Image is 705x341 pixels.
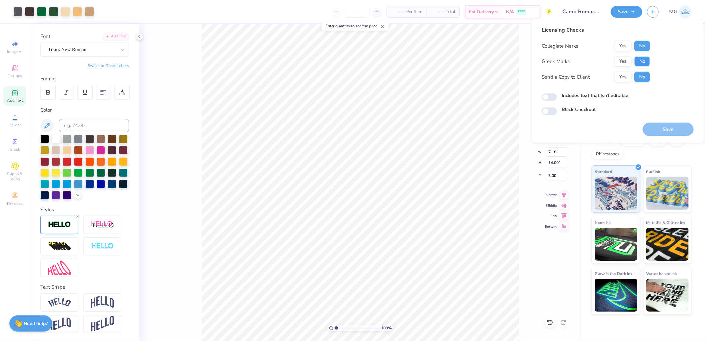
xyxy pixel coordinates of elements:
[595,279,637,312] img: Glow in the Dark Ink
[48,221,71,229] img: Stroke
[611,6,642,18] button: Save
[506,8,514,15] span: N/A
[40,206,129,214] div: Styles
[3,171,26,182] span: Clipart & logos
[59,119,129,132] input: e.g. 7428 c
[542,73,590,81] div: Send a Copy to Client
[91,221,114,229] img: Shadow
[48,261,71,275] img: Free Distort
[545,203,557,208] span: Middle
[646,177,689,210] img: Puff Ink
[614,41,632,51] button: Yes
[406,8,422,15] span: Per Item
[430,8,444,15] span: – –
[7,201,23,206] span: Decorate
[446,8,455,15] span: Total
[40,33,50,40] label: Font
[646,168,660,175] span: Puff Ink
[542,42,578,50] div: Collegiate Marks
[646,228,689,261] img: Metallic & Glitter Ink
[646,270,677,277] span: Water based Ink
[614,72,632,82] button: Yes
[614,56,632,67] button: Yes
[634,41,650,51] button: No
[679,5,692,18] img: Michael Galon
[48,298,71,307] img: Arc
[91,243,114,250] img: Negative Space
[562,106,596,113] label: Block Checkout
[634,72,650,82] button: No
[391,8,404,15] span: – –
[8,73,22,79] span: Designs
[40,106,129,114] div: Color
[592,149,624,159] div: Rhinestones
[48,318,71,330] img: Flag
[669,5,692,18] a: MG
[8,122,21,128] span: Upload
[91,316,114,332] img: Rise
[545,224,557,229] span: Bottom
[344,6,370,18] input: – –
[562,92,628,99] label: Includes text that isn't editable
[24,321,48,327] strong: Need help?
[669,8,677,16] span: MG
[88,63,129,68] button: Switch to Greek Letters
[40,75,130,83] div: Format
[91,296,114,309] img: Arch
[40,284,129,291] div: Text Shape
[595,219,611,226] span: Neon Ink
[646,279,689,312] img: Water based Ink
[646,219,685,226] span: Metallic & Glitter Ink
[595,228,637,261] img: Neon Ink
[634,56,650,67] button: No
[7,49,23,54] span: Image AI
[518,9,525,14] span: FREE
[542,26,650,34] div: Licensing Checks
[103,33,129,40] div: Add Font
[545,214,557,218] span: Top
[10,147,20,152] span: Greek
[322,21,389,31] div: Enter quantity to see the price.
[595,168,612,175] span: Standard
[595,270,632,277] span: Glow in the Dark Ink
[7,98,23,103] span: Add Text
[542,58,570,65] div: Greek Marks
[557,5,606,18] input: Untitled Design
[48,241,71,252] img: 3d Illusion
[381,325,392,331] span: 100 %
[595,177,637,210] img: Standard
[469,8,494,15] span: Est. Delivery
[545,193,557,197] span: Center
